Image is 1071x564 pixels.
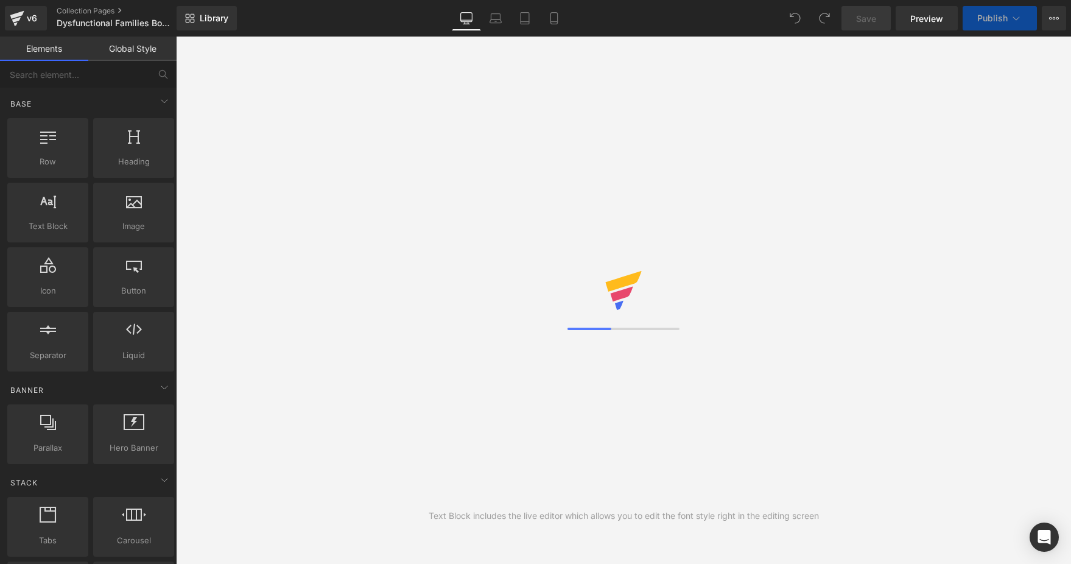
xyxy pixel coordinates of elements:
a: v6 [5,6,47,30]
span: Icon [11,284,85,297]
span: Image [97,220,170,233]
a: Mobile [539,6,569,30]
a: New Library [177,6,237,30]
div: v6 [24,10,40,26]
a: Desktop [452,6,481,30]
span: Row [11,155,85,168]
button: Redo [812,6,837,30]
div: Text Block includes the live editor which allows you to edit the font style right in the editing ... [429,509,819,523]
a: Preview [896,6,958,30]
div: Open Intercom Messenger [1030,523,1059,552]
span: Liquid [97,349,170,362]
span: Base [9,98,33,110]
span: Text Block [11,220,85,233]
span: Preview [910,12,943,25]
button: More [1042,6,1066,30]
a: Collection Pages [57,6,197,16]
span: Save [856,12,876,25]
span: Hero Banner [97,442,170,454]
span: Parallax [11,442,85,454]
span: Tabs [11,534,85,547]
a: Global Style [88,37,177,61]
span: Heading [97,155,170,168]
span: Library [200,13,228,24]
span: Carousel [97,534,170,547]
button: Undo [783,6,807,30]
span: Button [97,284,170,297]
span: Dysfunctional Families Books Collection [57,18,174,28]
span: Separator [11,349,85,362]
a: Tablet [510,6,539,30]
a: Laptop [481,6,510,30]
span: Banner [9,384,45,396]
button: Publish [963,6,1037,30]
span: Stack [9,477,39,488]
span: Publish [977,13,1008,23]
